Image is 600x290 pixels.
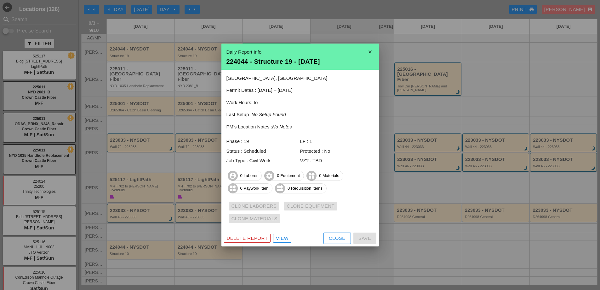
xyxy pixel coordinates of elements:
div: Phase : 19 [226,138,300,145]
div: Delete Report [227,235,268,242]
p: Work Hours: to [226,99,374,106]
i: close [364,45,376,58]
i: No Notes [272,124,292,129]
div: 224044 - Structure 19 - [DATE] [226,58,374,65]
button: Delete Report [224,234,271,243]
p: Last Setup : [226,111,374,118]
span: 0 Laborer [228,171,262,181]
p: Permit Dates : [DATE] – [DATE] [226,87,374,94]
div: Protected : No [300,148,374,155]
i: account_circle [228,171,238,181]
i: settings [264,171,274,181]
span: 0 Paywork Item [228,183,272,193]
span: 0 Requisition Items [275,183,326,193]
span: 0 Materials [307,171,343,181]
i: widgets [228,183,238,193]
i: widgets [275,183,285,193]
i: widgets [306,171,317,181]
div: VZ? : TBD [300,157,374,164]
a: View [273,234,291,243]
div: Close [329,235,346,242]
div: View [276,235,289,242]
div: Daily Report Info [226,49,374,56]
div: Status : Scheduled [226,148,300,155]
div: LF : 1 [300,138,374,145]
p: [GEOGRAPHIC_DATA], [GEOGRAPHIC_DATA] [226,75,374,82]
p: PM's Location Notes : [226,123,374,131]
span: 0 Equipment [265,171,304,181]
button: Close [323,233,351,244]
div: Job Type : Civil Work [226,157,300,164]
i: No Setup Found [252,112,286,117]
